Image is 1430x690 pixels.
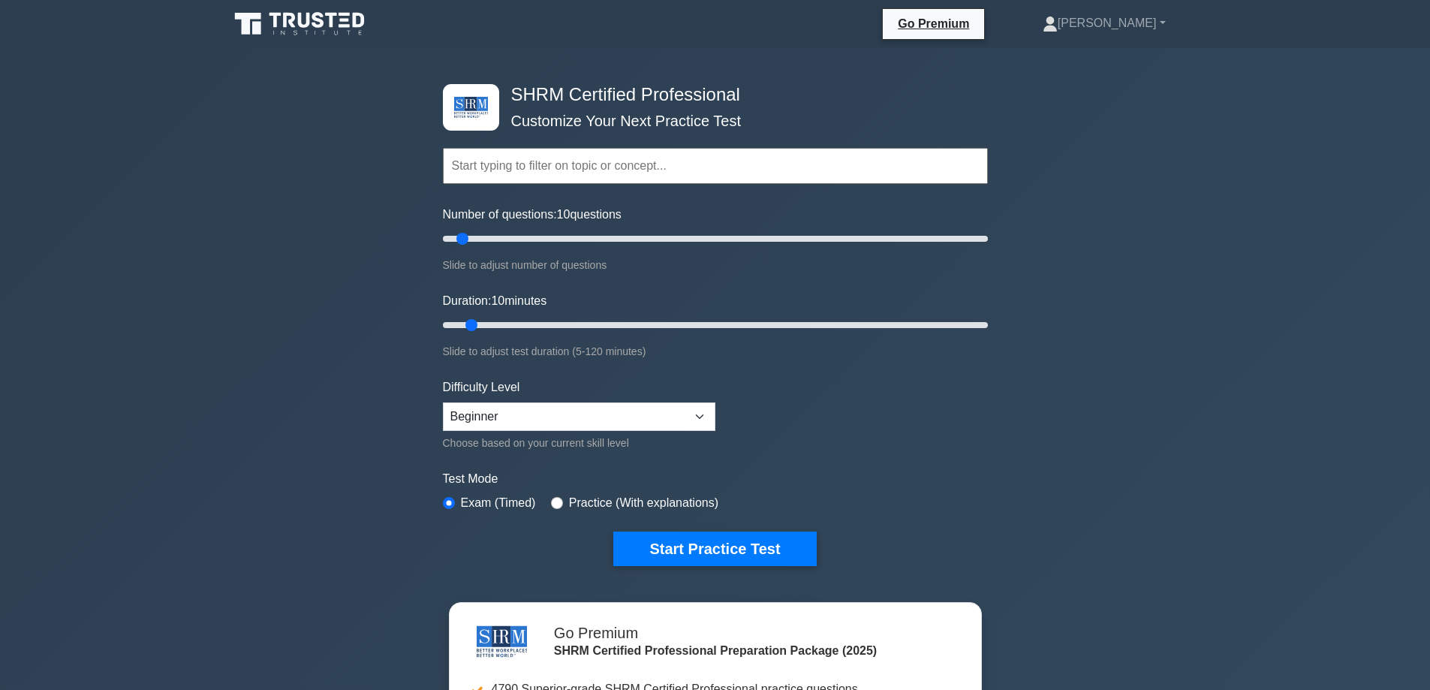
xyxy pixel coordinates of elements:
[443,434,715,452] div: Choose based on your current skill level
[557,208,570,221] span: 10
[443,206,622,224] label: Number of questions: questions
[443,292,547,310] label: Duration: minutes
[443,148,988,184] input: Start typing to filter on topic or concept...
[569,494,718,512] label: Practice (With explanations)
[505,84,914,106] h4: SHRM Certified Professional
[613,532,816,566] button: Start Practice Test
[461,494,536,512] label: Exam (Timed)
[889,14,978,33] a: Go Premium
[443,256,988,274] div: Slide to adjust number of questions
[491,294,504,307] span: 10
[443,342,988,360] div: Slide to adjust test duration (5-120 minutes)
[1007,8,1202,38] a: [PERSON_NAME]
[443,470,988,488] label: Test Mode
[443,378,520,396] label: Difficulty Level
